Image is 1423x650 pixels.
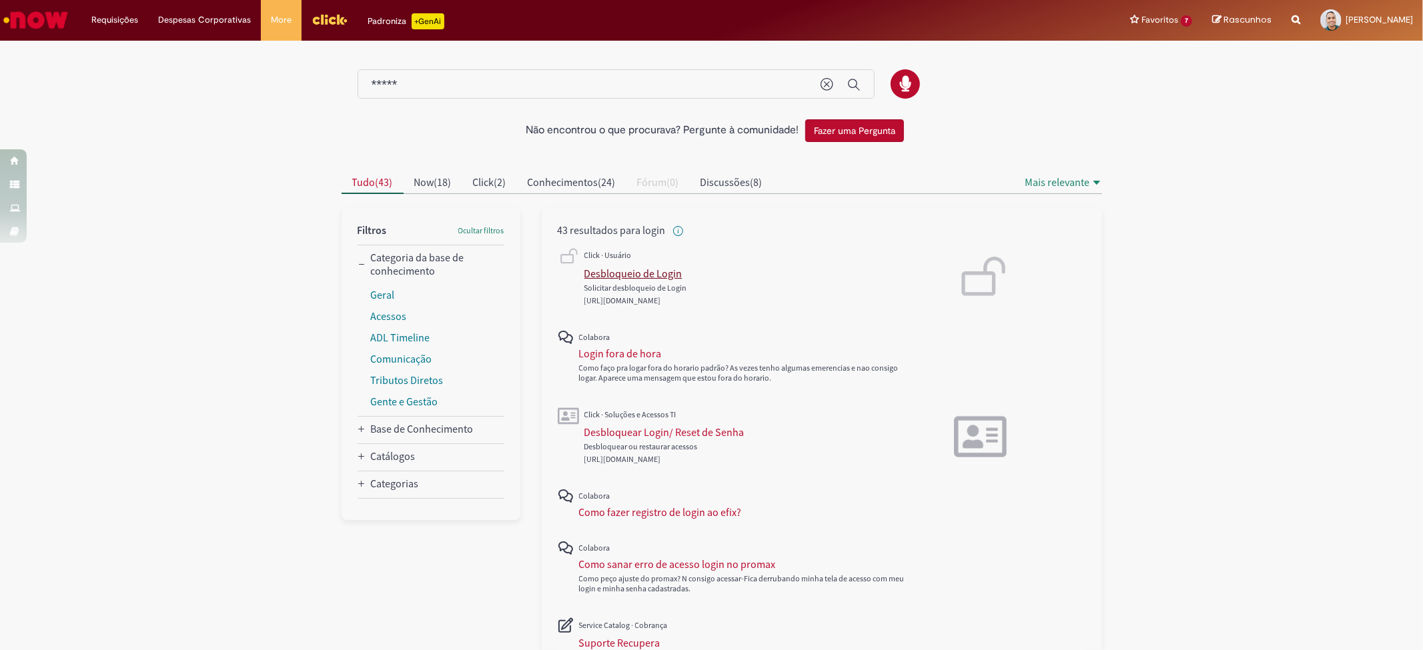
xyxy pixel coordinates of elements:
[412,13,444,29] p: +GenAi
[91,13,138,27] span: Requisições
[1346,14,1413,25] span: [PERSON_NAME]
[1181,15,1192,27] span: 7
[1141,13,1178,27] span: Favoritos
[271,13,292,27] span: More
[526,125,799,137] h2: Não encontrou o que procurava? Pergunte à comunidade!
[1212,14,1272,27] a: Rascunhos
[368,13,444,29] div: Padroniza
[158,13,251,27] span: Despesas Corporativas
[1,7,70,33] img: ServiceNow
[805,119,904,142] button: Fazer uma Pergunta
[1224,13,1272,26] span: Rascunhos
[312,9,348,29] img: click_logo_yellow_360x200.png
